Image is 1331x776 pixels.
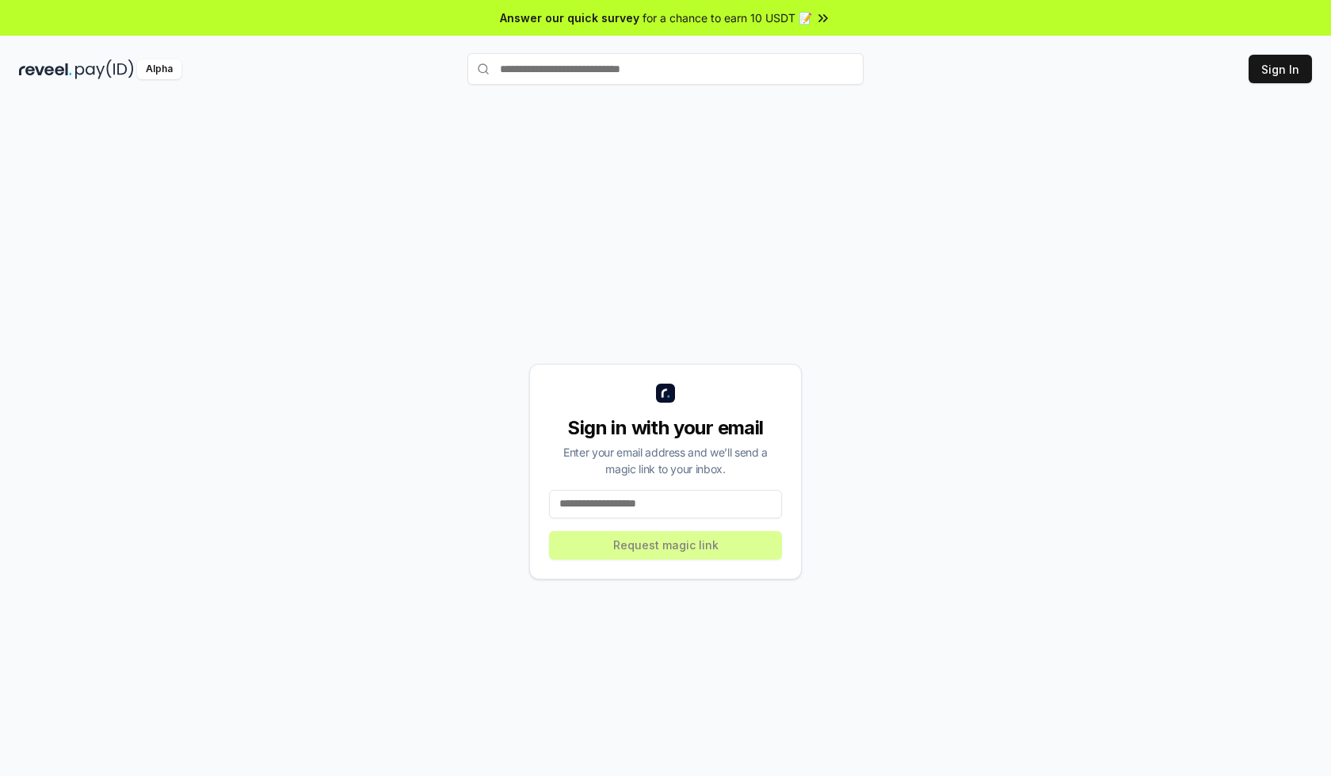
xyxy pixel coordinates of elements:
[19,59,72,79] img: reveel_dark
[1249,55,1312,83] button: Sign In
[549,444,782,477] div: Enter your email address and we’ll send a magic link to your inbox.
[656,384,675,403] img: logo_small
[643,10,812,26] span: for a chance to earn 10 USDT 📝
[549,415,782,441] div: Sign in with your email
[500,10,639,26] span: Answer our quick survey
[75,59,134,79] img: pay_id
[137,59,181,79] div: Alpha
